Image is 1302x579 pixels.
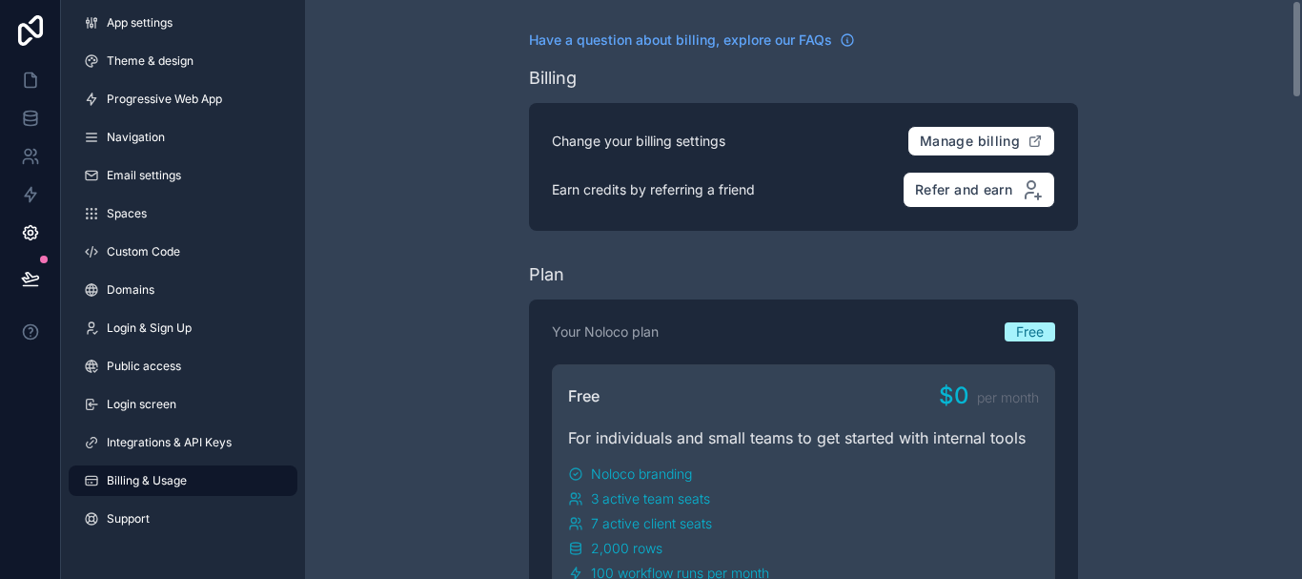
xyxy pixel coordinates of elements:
[107,359,181,374] span: Public access
[903,172,1055,208] button: Refer and earn
[107,244,180,259] span: Custom Code
[1016,322,1044,341] span: Free
[915,181,1012,198] span: Refer and earn
[107,282,154,298] span: Domains
[69,389,297,420] a: Login screen
[552,132,725,151] p: Change your billing settings
[107,92,222,107] span: Progressive Web App
[529,65,577,92] div: Billing
[529,31,832,50] span: Have a question about billing, explore our FAQs
[907,126,1055,156] button: Manage billing
[552,180,755,199] p: Earn credits by referring a friend
[591,539,662,558] span: 2,000 rows
[69,427,297,458] a: Integrations & API Keys
[69,275,297,305] a: Domains
[107,321,192,336] span: Login & Sign Up
[591,489,710,508] span: 3 active team seats
[69,84,297,114] a: Progressive Web App
[107,53,193,69] span: Theme & design
[69,237,297,267] a: Custom Code
[107,511,150,527] span: Support
[69,122,297,153] a: Navigation
[107,168,181,183] span: Email settings
[107,130,165,145] span: Navigation
[552,322,659,341] p: Your Noloco plan
[69,198,297,229] a: Spaces
[69,160,297,191] a: Email settings
[977,388,1039,407] span: per month
[591,514,712,533] span: 7 active client seats
[69,351,297,382] a: Public access
[107,206,147,221] span: Spaces
[69,8,297,38] a: App settings
[107,15,173,31] span: App settings
[591,465,692,484] span: Noloco branding
[529,31,855,50] a: Have a question about billing, explore our FAQs
[107,397,176,412] span: Login screen
[568,426,1039,449] div: For individuals and small teams to get started with internal tools
[920,133,1020,150] span: Manage billing
[107,435,232,450] span: Integrations & API Keys
[69,46,297,76] a: Theme & design
[69,465,297,496] a: Billing & Usage
[568,384,600,407] span: Free
[529,261,564,288] div: Plan
[107,473,187,488] span: Billing & Usage
[69,504,297,534] a: Support
[69,313,297,343] a: Login & Sign Up
[939,381,969,411] span: $0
